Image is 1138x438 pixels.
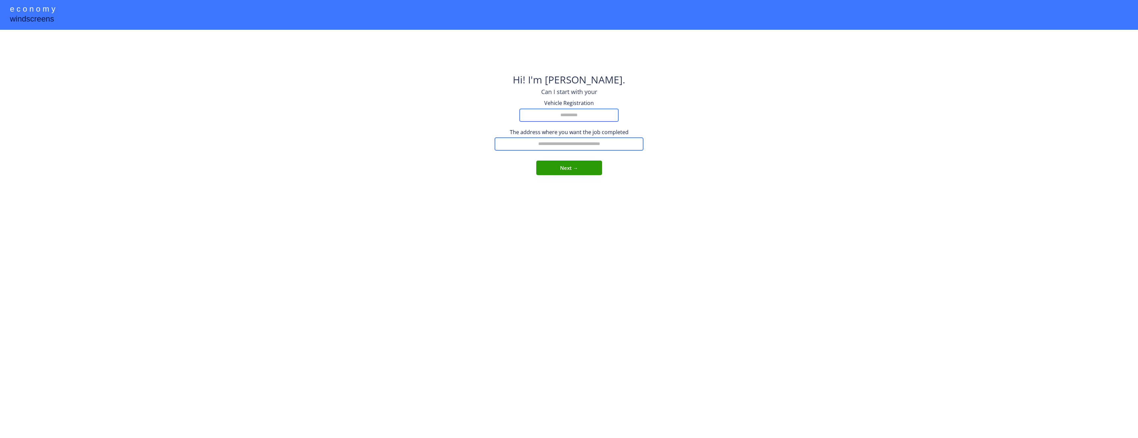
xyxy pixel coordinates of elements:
[541,88,597,96] div: Can I start with your
[536,99,602,107] div: Vehicle Registration
[10,13,54,26] div: windscreens
[495,128,643,136] div: The address where you want the job completed
[536,161,602,175] button: Next →
[513,73,625,88] div: Hi! I'm [PERSON_NAME].
[552,36,586,70] img: yH5BAEAAAAALAAAAAABAAEAAAIBRAA7
[10,3,55,16] div: e c o n o m y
